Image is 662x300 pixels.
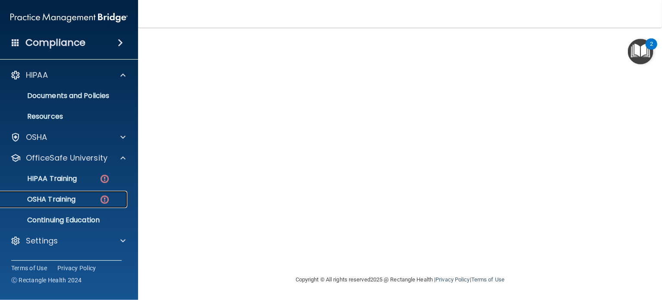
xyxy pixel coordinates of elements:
span: Ⓒ Rectangle Health 2024 [11,276,82,284]
p: OSHA [26,132,47,142]
a: OSHA [10,132,126,142]
p: OfficeSafe University [26,153,107,163]
a: OfficeSafe University [10,153,126,163]
p: HIPAA Training [6,174,77,183]
img: danger-circle.6113f641.png [99,194,110,205]
div: 2 [650,44,653,55]
button: Open Resource Center, 2 new notifications [628,39,653,64]
h4: Compliance [25,37,85,49]
a: Privacy Policy [57,264,96,272]
a: HIPAA [10,70,126,80]
a: Terms of Use [11,264,47,272]
p: Settings [26,236,58,246]
p: Documents and Policies [6,92,123,100]
img: danger-circle.6113f641.png [99,174,110,184]
a: Settings [10,236,126,246]
p: OSHA Training [6,195,76,204]
p: Resources [6,112,123,121]
a: Terms of Use [471,276,504,283]
p: Continuing Education [6,216,123,224]
div: Copyright © All rights reserved 2025 @ Rectangle Health | | [243,266,558,294]
img: PMB logo [10,9,128,26]
a: Privacy Policy [435,276,470,283]
p: HIPAA [26,70,48,80]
